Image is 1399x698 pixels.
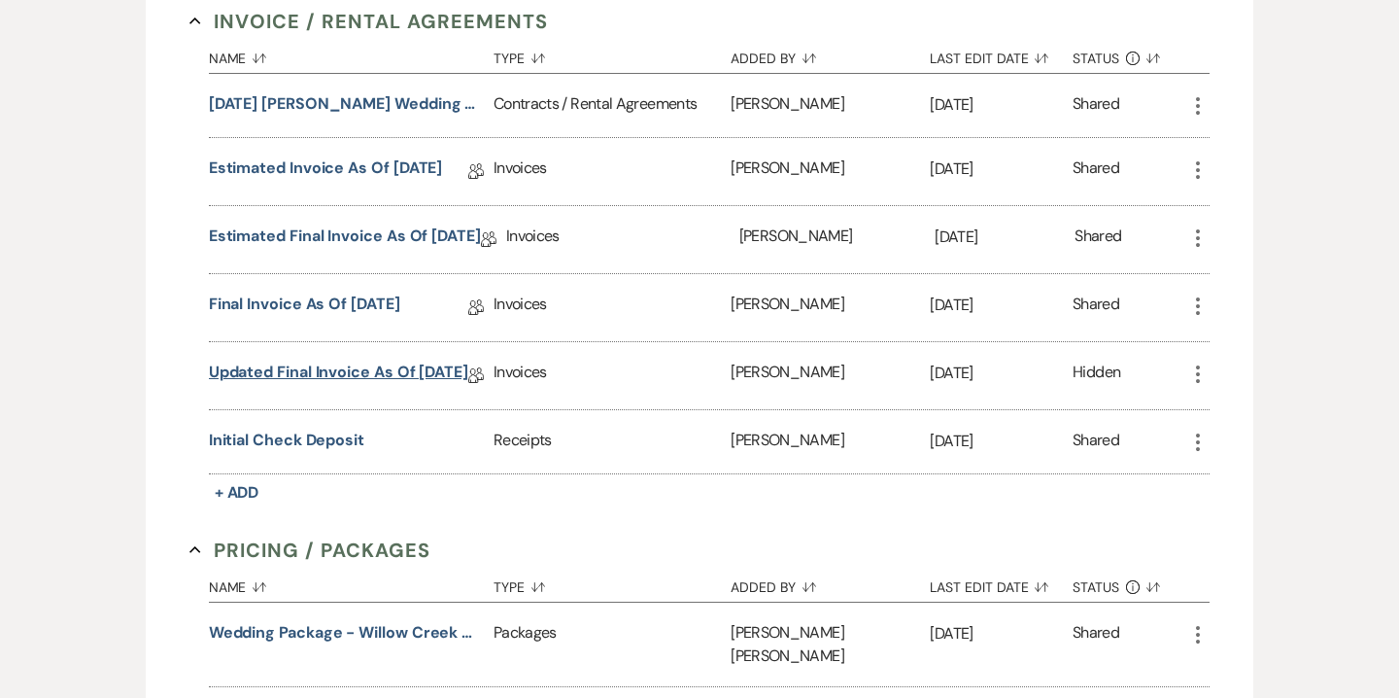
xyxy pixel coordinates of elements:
button: Added By [731,36,930,73]
p: [DATE] [930,157,1073,182]
p: [DATE] [930,293,1073,318]
button: Last Edit Date [930,36,1073,73]
button: Wedding Package - Willow Creek Winery [209,621,486,645]
div: Invoices [494,138,731,205]
div: Shared [1073,157,1119,187]
p: [DATE] [930,361,1073,386]
div: Hidden [1073,361,1120,391]
div: Invoices [506,206,739,273]
button: Name [209,565,494,602]
p: [DATE] [930,621,1073,646]
div: Contracts / Rental Agreements [494,74,731,137]
button: Type [494,36,731,73]
div: Shared [1073,621,1119,668]
button: Status [1073,565,1186,602]
p: [DATE] [930,92,1073,118]
button: [DATE] [PERSON_NAME] Wedding Contract [209,92,486,116]
button: Type [494,565,731,602]
div: [PERSON_NAME] [739,206,936,273]
button: + Add [209,479,265,506]
div: [PERSON_NAME] [731,410,930,473]
a: Updated Final Invoice as of [DATE] [209,361,468,391]
div: [PERSON_NAME] [731,74,930,137]
a: Final Invoice as of [DATE] [209,293,400,323]
p: [DATE] [935,225,1075,250]
button: Last Edit Date [930,565,1073,602]
a: Estimated Invoice as of [DATE] [209,157,443,187]
div: [PERSON_NAME] [731,138,930,205]
a: Estimated Final Invoice as of [DATE] [209,225,481,255]
button: Invoice / Rental Agreements [189,7,548,36]
div: Shared [1073,293,1119,323]
div: Invoices [494,342,731,409]
button: Added By [731,565,930,602]
span: Status [1073,580,1119,594]
div: Shared [1075,225,1121,255]
span: Status [1073,52,1119,65]
span: + Add [215,482,259,503]
div: [PERSON_NAME] [731,274,930,341]
div: [PERSON_NAME] [731,342,930,409]
div: [PERSON_NAME] [PERSON_NAME] [731,603,930,686]
div: Packages [494,603,731,686]
p: [DATE] [930,429,1073,454]
button: Name [209,36,494,73]
div: Shared [1073,92,1119,119]
div: Receipts [494,410,731,473]
button: Status [1073,36,1186,73]
div: Invoices [494,274,731,341]
div: Shared [1073,429,1119,455]
button: Pricing / Packages [189,536,430,565]
button: Initial check deposit [209,429,364,452]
